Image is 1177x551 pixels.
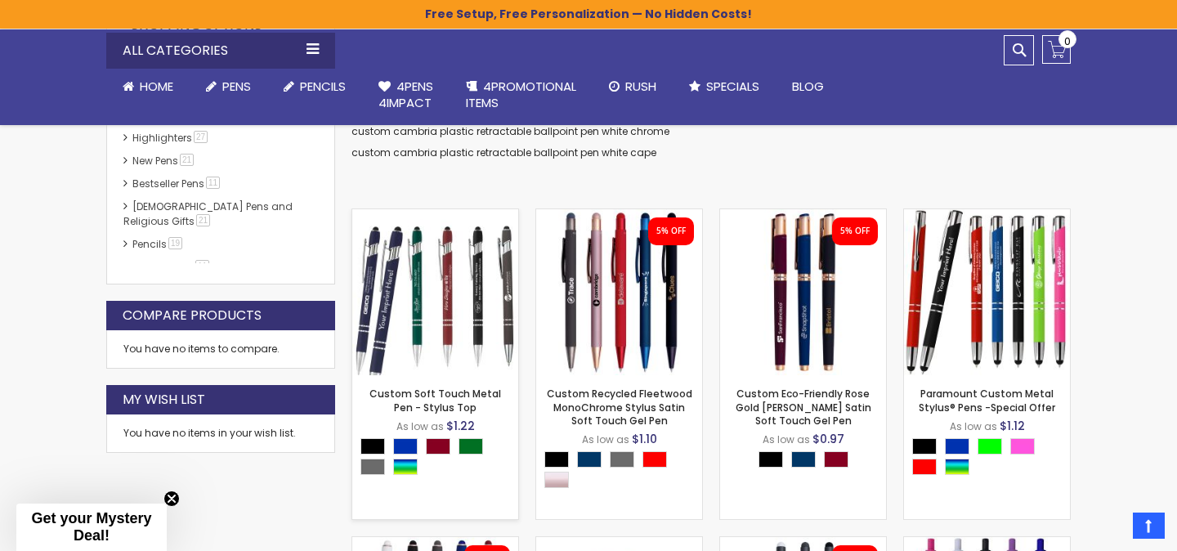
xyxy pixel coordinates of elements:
[720,536,886,550] a: Custom Recycled Fleetwood Stylus Satin Soft Touch Gel Click Pen
[123,199,293,228] a: [DEMOGRAPHIC_DATA] Pens and Religious Gifts21
[163,491,180,507] button: Close teaser
[1064,34,1071,49] span: 0
[378,78,433,111] span: 4Pens 4impact
[904,536,1070,550] a: Promo Soft-Touch Rubberized Gel Click-Action Pen
[1010,438,1035,455] div: Pink
[912,438,937,455] div: Black
[31,510,151,544] span: Get your Mystery Deal!
[840,226,870,237] div: 5% OFF
[180,154,194,166] span: 21
[544,451,569,468] div: Black
[459,438,483,455] div: Green
[352,208,518,222] a: Custom Soft Touch Metal Pen - Stylus Top
[222,78,251,95] span: Pens
[16,504,167,551] div: Get your Mystery Deal!Close teaser
[352,536,518,550] a: Custom Lexi Rose Gold Stylus Soft Touch Recycled Aluminum Pen
[351,124,669,138] a: custom cambria plastic retractable ballpoint pen white chrome
[720,209,886,375] img: Custom Eco-Friendly Rose Gold Earl Satin Soft Touch Gel Pen
[625,78,656,95] span: Rush
[642,451,667,468] div: Red
[577,451,602,468] div: Navy Blue
[393,459,418,475] div: Assorted
[206,177,220,189] span: 11
[168,237,182,249] span: 19
[267,69,362,105] a: Pencils
[195,260,209,272] span: 11
[446,418,475,434] span: $1.22
[792,78,824,95] span: Blog
[904,209,1070,375] img: Paramount Custom Metal Stylus® Pens -Special Offer
[362,69,450,122] a: 4Pens4impact
[945,459,969,475] div: Assorted
[656,226,686,237] div: 5% OFF
[1000,418,1025,434] span: $1.12
[351,146,656,159] a: custom cambria plastic retractable ballpoint pen white cape
[706,78,759,95] span: Specials
[190,69,267,105] a: Pens
[196,214,210,226] span: 21
[824,451,848,468] div: Burgundy
[106,69,190,105] a: Home
[123,307,262,325] strong: Compare Products
[950,419,997,433] span: As low as
[450,69,593,122] a: 4PROMOTIONALITEMS
[582,432,629,446] span: As low as
[352,209,518,375] img: Custom Soft Touch Metal Pen - Stylus Top
[945,438,969,455] div: Blue
[106,330,335,369] div: You have no items to compare.
[759,451,857,472] div: Select A Color
[919,387,1055,414] a: Paramount Custom Metal Stylus® Pens -Special Offer
[396,419,444,433] span: As low as
[123,391,205,409] strong: My Wish List
[194,131,208,143] span: 27
[812,431,844,447] span: $0.97
[536,208,702,222] a: Custom Recycled Fleetwood MonoChrome Stylus Satin Soft Touch Gel Pen
[912,459,937,475] div: Red
[360,438,385,455] div: Black
[547,387,692,427] a: Custom Recycled Fleetwood MonoChrome Stylus Satin Soft Touch Gel Pen
[632,431,657,447] span: $1.10
[536,536,702,550] a: Custom Soft Touch® Metal Pens with Stylus - Special Offer
[1133,513,1165,539] a: Top
[776,69,840,105] a: Blog
[128,260,215,274] a: hp-featured11
[978,438,1002,455] div: Lime Green
[300,78,346,95] span: Pencils
[128,154,199,168] a: New Pens21
[593,69,673,105] a: Rush
[128,237,188,251] a: Pencils19
[673,69,776,105] a: Specials
[106,33,335,69] div: All Categories
[128,177,226,190] a: Bestseller Pens11
[610,451,634,468] div: Grey
[736,387,871,427] a: Custom Eco-Friendly Rose Gold [PERSON_NAME] Satin Soft Touch Gel Pen
[140,78,173,95] span: Home
[791,451,816,468] div: Navy Blue
[759,451,783,468] div: Black
[912,438,1070,479] div: Select A Color
[369,387,501,414] a: Custom Soft Touch Metal Pen - Stylus Top
[466,78,576,111] span: 4PROMOTIONAL ITEMS
[904,208,1070,222] a: Paramount Custom Metal Stylus® Pens -Special Offer
[1042,35,1071,64] a: 0
[123,427,318,440] div: You have no items in your wish list.
[426,438,450,455] div: Burgundy
[393,438,418,455] div: Blue
[763,432,810,446] span: As low as
[544,472,569,488] div: Rose Gold
[360,438,518,479] div: Select A Color
[536,209,702,375] img: Custom Recycled Fleetwood MonoChrome Stylus Satin Soft Touch Gel Pen
[128,131,213,145] a: Highlighters27
[720,208,886,222] a: Custom Eco-Friendly Rose Gold Earl Satin Soft Touch Gel Pen
[360,459,385,475] div: Grey
[544,451,702,492] div: Select A Color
